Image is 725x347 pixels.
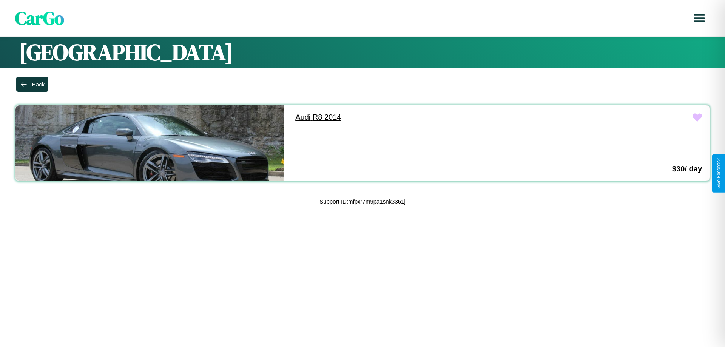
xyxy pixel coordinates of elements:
[32,81,45,88] div: Back
[19,37,706,68] h1: [GEOGRAPHIC_DATA]
[15,6,64,31] span: CarGo
[689,8,710,29] button: Open menu
[716,158,721,189] div: Give Feedback
[319,196,406,207] p: Support ID: mfpxr7m9pa1snk3361j
[672,165,702,173] h3: $ 30 / day
[16,77,48,92] button: Back
[288,105,556,129] a: Audi R8 2014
